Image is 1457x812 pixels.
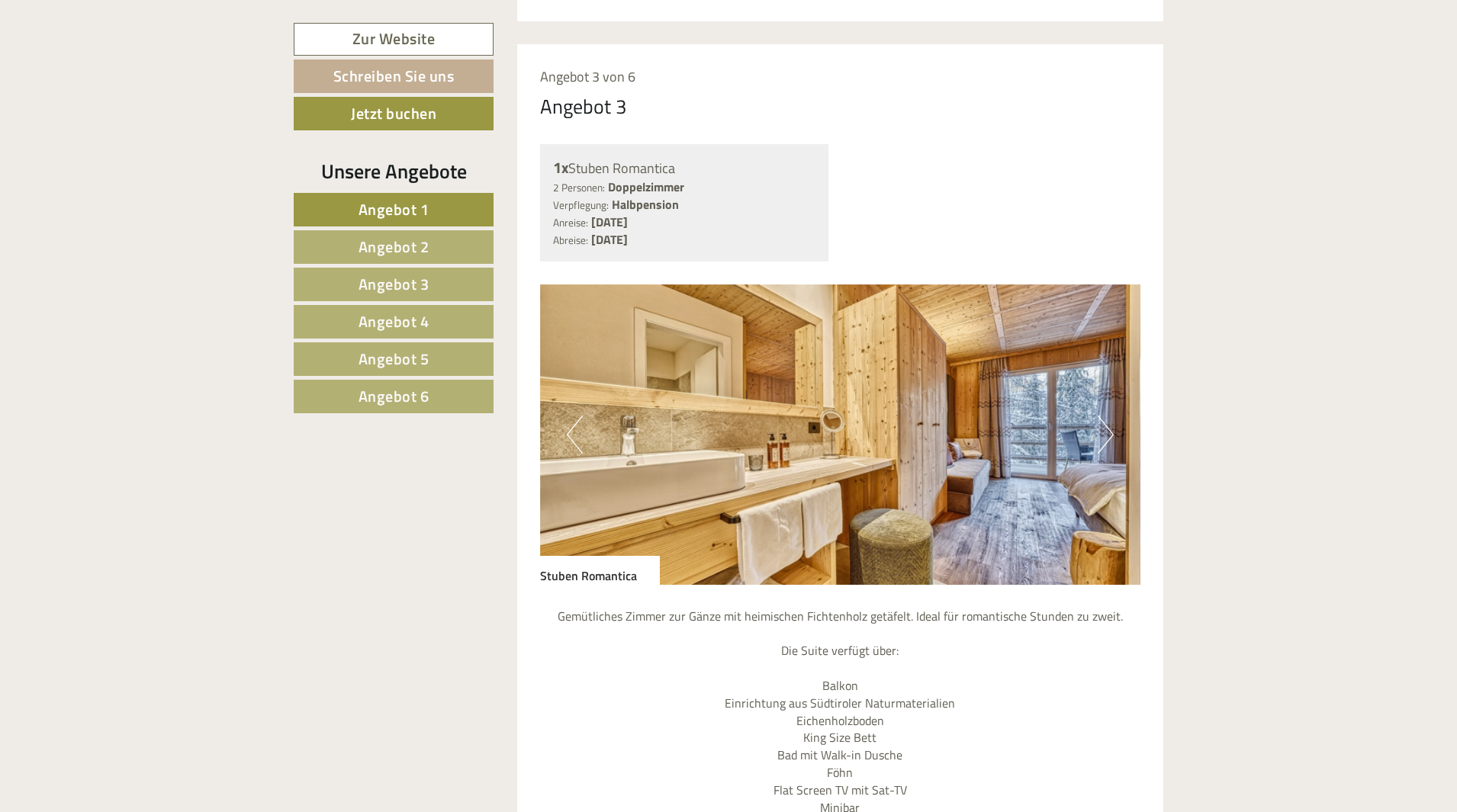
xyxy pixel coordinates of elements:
[540,284,1141,585] img: image
[359,197,429,221] span: Angebot 1
[359,235,429,258] span: Angebot 2
[359,272,429,296] span: Angebot 3
[294,59,494,93] a: Schreiben Sie uns
[553,180,605,195] small: 2 Personen:
[553,215,588,230] small: Anreise:
[540,556,660,585] div: Stuben Romantica
[567,416,583,454] button: Previous
[553,157,816,179] div: Stuben Romantica
[294,157,494,185] div: Unsere Angebote
[540,92,627,120] div: Angebot 3
[1098,416,1114,454] button: Next
[591,230,628,249] b: [DATE]
[294,97,494,130] a: Jetzt buchen
[608,178,684,196] b: Doppelzimmer
[294,23,494,56] a: Zur Website
[612,195,679,213] b: Halbpension
[553,156,568,179] b: 1x
[359,347,429,371] span: Angebot 5
[591,213,628,231] b: [DATE]
[553,197,609,213] small: Verpflegung:
[359,310,429,333] span: Angebot 4
[553,233,588,248] small: Abreise:
[359,384,429,408] span: Angebot 6
[540,66,635,87] span: Angebot 3 von 6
